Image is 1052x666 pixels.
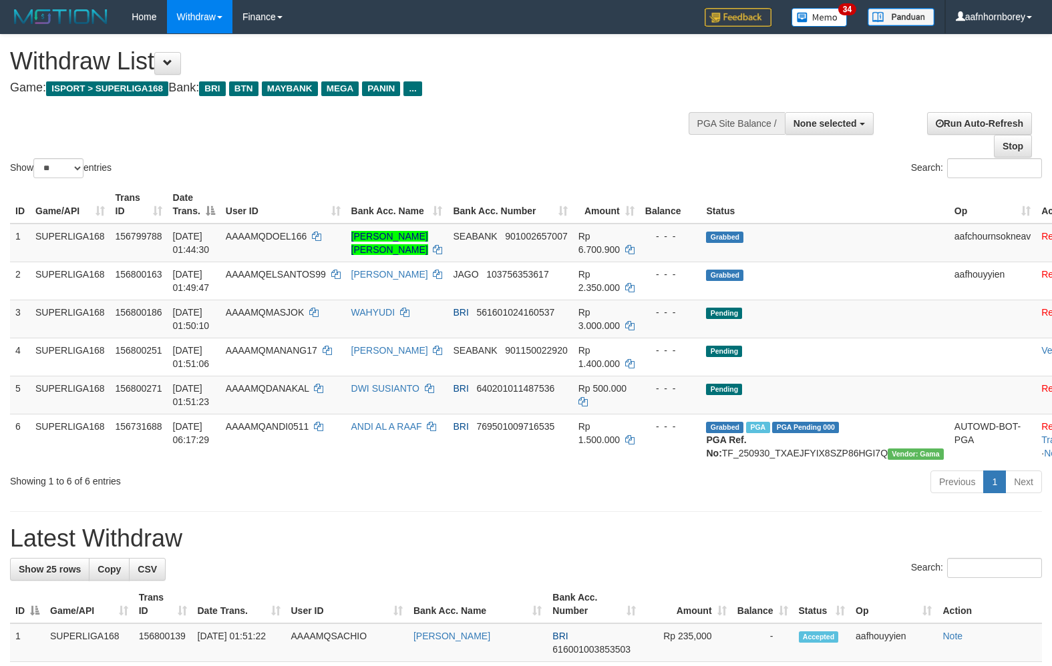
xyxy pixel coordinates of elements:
span: 156731688 [116,421,162,432]
div: - - - [645,268,696,281]
span: Rp 2.350.000 [578,269,620,293]
span: Copy 769501009716535 to clipboard [476,421,554,432]
th: Op: activate to sort column ascending [850,585,937,623]
th: Balance [640,186,701,224]
a: CSV [129,558,166,581]
td: SUPERLIGA168 [45,623,134,662]
span: Grabbed [706,270,743,281]
img: Feedback.jpg [705,8,771,27]
span: CSV [138,564,157,575]
span: 34 [838,3,856,15]
span: Grabbed [706,232,743,243]
div: - - - [645,306,696,319]
h1: Latest Withdraw [10,525,1042,552]
span: Copy 616001003853503 to clipboard [552,644,631,655]
input: Search: [947,558,1042,578]
span: Copy 561601024160537 to clipboard [476,307,554,318]
th: Bank Acc. Name: activate to sort column ascending [346,186,448,224]
td: 6 [10,414,30,465]
span: Copy 640201011487536 to clipboard [476,383,554,394]
a: Previous [930,470,984,493]
a: [PERSON_NAME] [413,631,490,641]
th: User ID: activate to sort column ascending [220,186,346,224]
a: [PERSON_NAME] [351,269,428,280]
th: Trans ID: activate to sort column ascending [110,186,168,224]
span: AAAAMQELSANTOS99 [226,269,326,280]
td: - [732,623,794,662]
span: Copy 103756353617 to clipboard [486,269,548,280]
span: JAGO [453,269,478,280]
span: [DATE] 01:44:30 [173,231,210,255]
a: Note [942,631,962,641]
th: Bank Acc. Number: activate to sort column ascending [448,186,572,224]
button: None selected [785,112,874,135]
span: AAAAMQMANANG17 [226,345,317,356]
th: Game/API: activate to sort column ascending [45,585,134,623]
span: [DATE] 01:49:47 [173,269,210,293]
span: BRI [552,631,568,641]
td: SUPERLIGA168 [30,376,110,414]
span: AAAAMQDANAKAL [226,383,309,394]
th: Trans ID: activate to sort column ascending [134,585,192,623]
td: SUPERLIGA168 [30,300,110,338]
span: Copy 901150022920 to clipboard [505,345,567,356]
div: Showing 1 to 6 of 6 entries [10,469,428,488]
span: [DATE] 01:51:23 [173,383,210,407]
td: [DATE] 01:51:22 [192,623,286,662]
span: MEGA [321,81,359,96]
a: ANDI AL A RAAF [351,421,422,432]
div: PGA Site Balance / [689,112,785,135]
span: Rp 1.500.000 [578,421,620,445]
b: PGA Ref. No: [706,434,746,458]
td: 5 [10,376,30,414]
th: Date Trans.: activate to sort column ascending [192,585,286,623]
td: SUPERLIGA168 [30,262,110,300]
span: 156800186 [116,307,162,318]
span: 156799788 [116,231,162,242]
td: SUPERLIGA168 [30,224,110,262]
div: - - - [645,382,696,395]
span: Rp 500.000 [578,383,627,394]
td: AAAAMQSACHIO [286,623,408,662]
span: Rp 3.000.000 [578,307,620,331]
th: User ID: activate to sort column ascending [286,585,408,623]
a: 1 [983,470,1006,493]
td: aafhouyyien [949,262,1036,300]
a: Run Auto-Refresh [927,112,1032,135]
div: - - - [645,344,696,357]
td: 2 [10,262,30,300]
span: ISPORT > SUPERLIGA168 [46,81,168,96]
th: Date Trans.: activate to sort column descending [168,186,220,224]
th: Amount: activate to sort column ascending [573,186,640,224]
td: 1 [10,224,30,262]
td: 3 [10,300,30,338]
div: - - - [645,230,696,243]
a: Show 25 rows [10,558,90,581]
span: Marked by aafromsomean [746,422,769,433]
img: MOTION_logo.png [10,7,112,27]
span: [DATE] 01:50:10 [173,307,210,331]
td: SUPERLIGA168 [30,338,110,376]
th: Status [701,186,948,224]
th: Op: activate to sort column ascending [949,186,1036,224]
span: Rp 6.700.900 [578,231,620,255]
th: Status: activate to sort column ascending [794,585,851,623]
span: Pending [706,308,742,319]
a: Stop [994,135,1032,157]
img: Button%20Memo.svg [792,8,848,27]
a: Next [1005,470,1042,493]
span: Copy [98,564,121,575]
th: Game/API: activate to sort column ascending [30,186,110,224]
td: 1 [10,623,45,662]
th: Amount: activate to sort column ascending [641,585,732,623]
span: 156800271 [116,383,162,394]
div: - - - [645,420,696,433]
label: Search: [911,558,1042,578]
span: PANIN [362,81,400,96]
span: Pending [706,384,742,395]
select: Showentries [33,158,83,178]
label: Search: [911,158,1042,178]
span: Grabbed [706,422,743,433]
span: 156800251 [116,345,162,356]
span: BTN [229,81,258,96]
